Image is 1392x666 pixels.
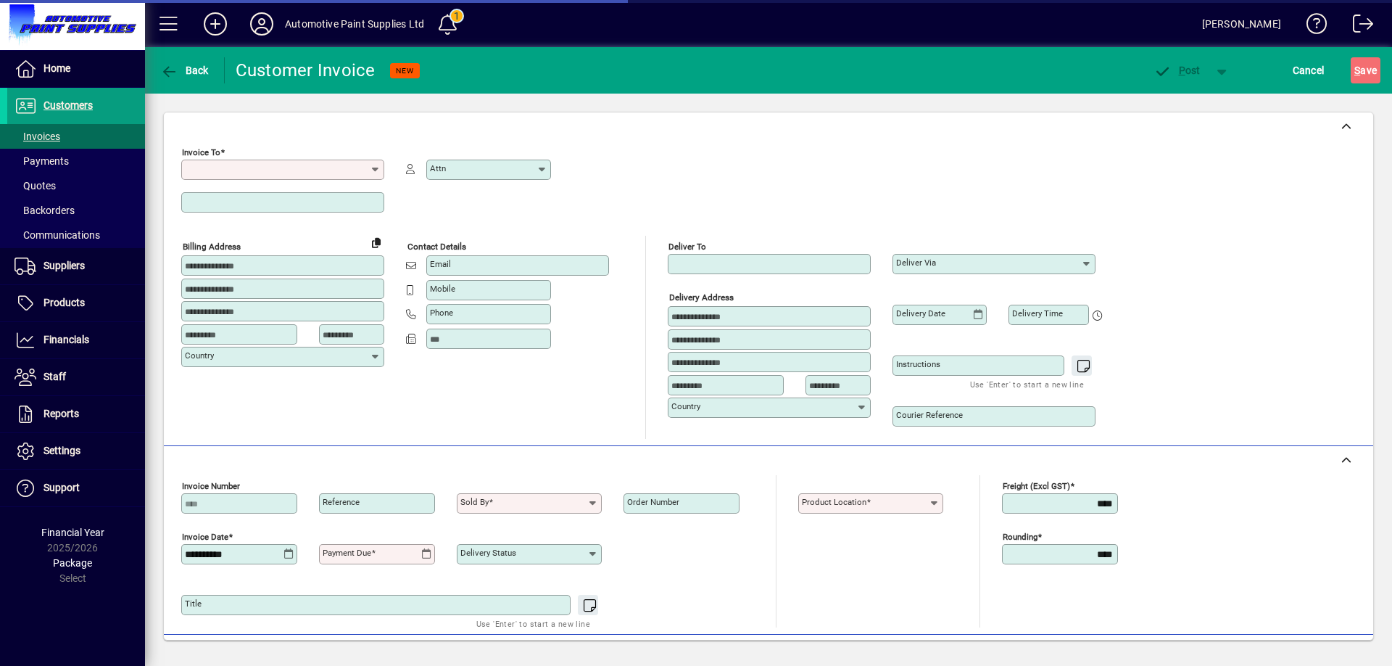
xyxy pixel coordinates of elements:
[896,308,945,318] mat-label: Delivery date
[1293,59,1325,82] span: Cancel
[43,260,85,271] span: Suppliers
[7,470,145,506] a: Support
[7,396,145,432] a: Reports
[1354,65,1360,76] span: S
[1003,481,1070,491] mat-label: Freight (excl GST)
[430,163,446,173] mat-label: Attn
[185,599,202,609] mat-label: Title
[14,180,56,192] span: Quotes
[668,242,706,252] mat-label: Deliver To
[1351,57,1380,83] button: Save
[14,131,60,142] span: Invoices
[43,334,89,345] span: Financials
[285,12,424,36] div: Automotive Paint Supplies Ltd
[430,259,451,269] mat-label: Email
[14,155,69,167] span: Payments
[236,59,376,82] div: Customer Invoice
[7,248,145,284] a: Suppliers
[476,615,590,632] mat-hint: Use 'Enter' to start a new line
[182,147,220,157] mat-label: Invoice To
[970,376,1084,392] mat-hint: Use 'Enter' to start a new line
[7,51,145,87] a: Home
[1003,532,1037,542] mat-label: Rounding
[43,482,80,493] span: Support
[323,548,371,558] mat-label: Payment due
[802,497,866,507] mat-label: Product location
[182,481,240,491] mat-label: Invoice number
[192,11,239,37] button: Add
[1289,57,1328,83] button: Cancel
[145,57,225,83] app-page-header-button: Back
[460,548,516,558] mat-label: Delivery status
[671,401,700,411] mat-label: Country
[627,497,679,507] mat-label: Order number
[53,557,92,569] span: Package
[396,66,414,75] span: NEW
[1012,308,1063,318] mat-label: Delivery time
[1354,59,1377,82] span: ave
[430,308,453,318] mat-label: Phone
[160,65,209,76] span: Back
[157,57,212,83] button: Back
[7,285,145,321] a: Products
[460,497,489,507] mat-label: Sold by
[7,322,145,358] a: Financials
[43,99,93,111] span: Customers
[7,149,145,173] a: Payments
[430,284,455,294] mat-label: Mobile
[43,371,66,382] span: Staff
[1179,65,1185,76] span: P
[239,11,285,37] button: Profile
[1202,12,1281,36] div: [PERSON_NAME]
[43,408,79,419] span: Reports
[323,497,360,507] mat-label: Reference
[7,359,145,395] a: Staff
[182,532,228,542] mat-label: Invoice date
[7,223,145,247] a: Communications
[365,231,388,254] button: Copy to Delivery address
[896,258,936,268] mat-label: Deliver via
[43,62,70,74] span: Home
[7,124,145,149] a: Invoices
[43,445,80,456] span: Settings
[185,350,214,361] mat-label: Country
[1146,57,1208,83] button: Post
[41,527,104,538] span: Financial Year
[7,173,145,198] a: Quotes
[1153,65,1201,76] span: ost
[896,410,963,420] mat-label: Courier Reference
[14,229,100,241] span: Communications
[7,198,145,223] a: Backorders
[1296,3,1327,50] a: Knowledge Base
[14,205,75,216] span: Backorders
[43,297,85,308] span: Products
[1342,3,1374,50] a: Logout
[7,433,145,469] a: Settings
[896,359,940,369] mat-label: Instructions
